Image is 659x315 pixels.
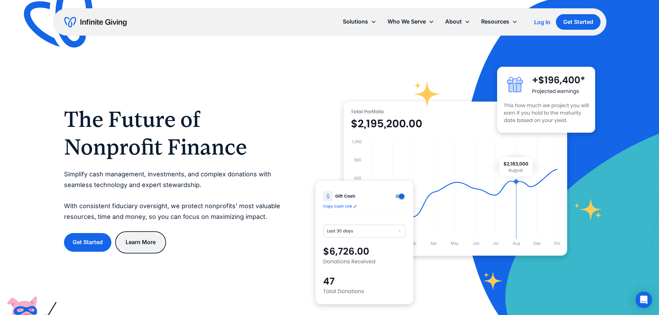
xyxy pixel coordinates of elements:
div: Solutions [337,14,382,29]
a: home [64,17,127,28]
img: fundraising star [574,198,602,220]
a: Learn More [117,233,164,251]
div: Resources [476,14,523,29]
div: Solutions [343,17,368,26]
a: Get Started [64,233,111,251]
div: Resources [481,17,509,26]
div: About [445,17,462,26]
img: donation software for nonprofits [315,181,413,304]
img: nonprofit donation platform [344,101,567,256]
div: Who We Serve [382,14,440,29]
a: Get Started [556,14,601,30]
p: Simplify cash management, investments, and complex donations with seamless technology and expert ... [64,169,288,222]
div: About [440,14,476,29]
div: Open Intercom Messenger [635,291,652,308]
div: Who We Serve [387,17,426,26]
a: Log In [534,18,550,26]
div: Log In [534,19,550,25]
h1: The Future of Nonprofit Finance [64,105,288,161]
